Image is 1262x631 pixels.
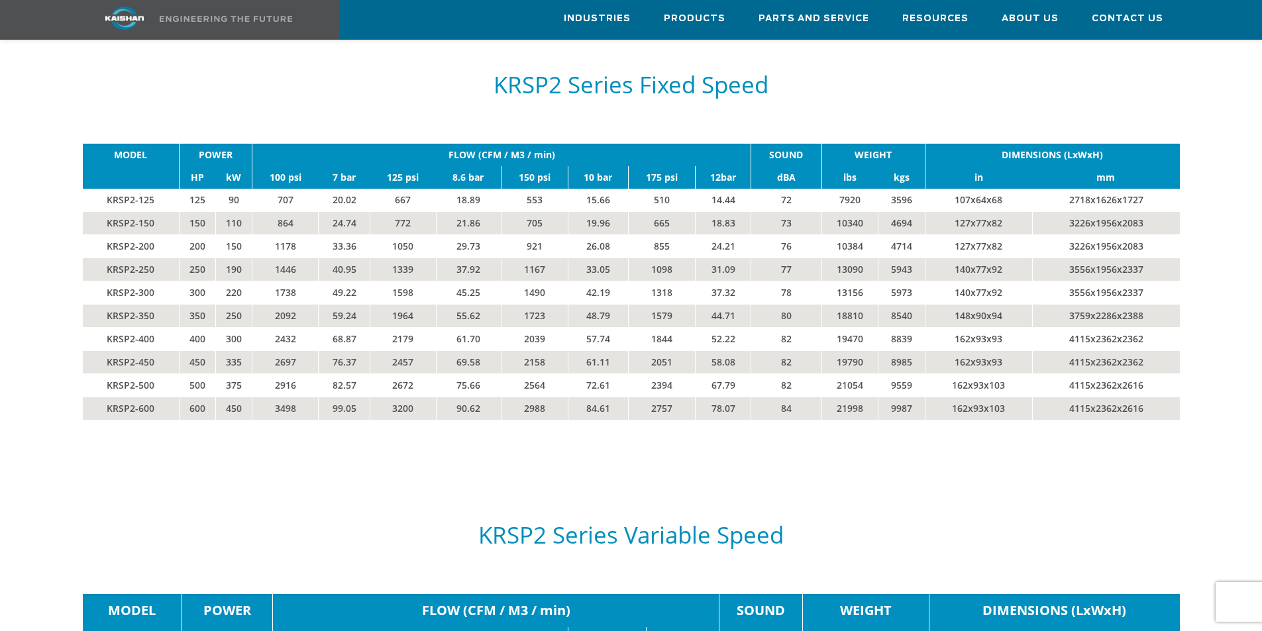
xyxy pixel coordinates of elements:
td: 175 psi [629,166,696,189]
td: 127x77x82 [925,234,1032,258]
td: 2051 [629,350,696,373]
td: 3226x1956x2083 [1032,211,1179,234]
td: 10384 [821,234,878,258]
td: 69.58 [436,350,501,373]
td: 21.86 [436,211,501,234]
td: 72.61 [568,373,628,397]
td: 250 [179,258,215,281]
td: 59.24 [319,304,370,327]
td: 162x93x103 [925,373,1032,397]
td: 44.71 [696,304,751,327]
td: 450 [216,397,252,420]
td: 3498 [252,397,319,420]
td: 8985 [878,350,925,373]
td: 864 [252,211,319,234]
td: 82 [751,373,821,397]
td: 4115x2362x2362 [1032,350,1179,373]
td: 84.61 [568,397,628,420]
td: 75.66 [436,373,501,397]
td: 52.22 [696,327,751,350]
td: 84 [751,397,821,420]
td: 10340 [821,211,878,234]
td: 4115x2362x2362 [1032,327,1179,350]
td: 78.07 [696,397,751,420]
td: 2457 [370,350,436,373]
td: 2092 [252,304,319,327]
td: 19790 [821,350,878,373]
td: 8839 [878,327,925,350]
td: 300 [179,281,215,304]
td: 855 [629,234,696,258]
td: 48.79 [568,304,628,327]
td: 600 [179,397,215,420]
td: 58.08 [696,350,751,373]
td: 1579 [629,304,696,327]
span: Products [664,11,725,26]
td: 220 [216,281,252,304]
td: 12bar [696,166,751,189]
td: 7 bar [319,166,370,189]
td: 57.74 [568,327,628,350]
td: 300 [216,327,252,350]
td: 2672 [370,373,436,397]
td: 13156 [821,281,878,304]
h5: KRSP2 Series Variable Speed [83,522,1180,548]
td: 8.6 bar [436,166,501,189]
td: 99.05 [319,397,370,420]
td: KRSP2-500 [83,373,180,397]
a: Industries [564,1,631,36]
td: 1098 [629,258,696,281]
td: 37.32 [696,281,751,304]
td: 4115x2362x2616 [1032,373,1179,397]
td: 705 [501,211,568,234]
td: 61.70 [436,327,501,350]
td: 26.08 [568,234,628,258]
td: 772 [370,211,436,234]
td: 18.83 [696,211,751,234]
td: 2394 [629,373,696,397]
td: 1964 [370,304,436,327]
td: 1050 [370,234,436,258]
span: Parts and Service [759,11,869,26]
span: About Us [1002,11,1059,26]
td: MODEL [83,144,180,166]
td: 31.09 [696,258,751,281]
h5: KRSP2 Series Fixed Speed [83,72,1180,97]
td: 40.95 [319,258,370,281]
td: 82 [751,350,821,373]
td: WEIGHT [821,144,925,166]
td: 82.57 [319,373,370,397]
img: kaishan logo [75,7,174,30]
td: 90 [216,189,252,212]
td: FLOW (CFM / M3 / min) [273,594,719,627]
td: 14.44 [696,189,751,212]
td: 2039 [501,327,568,350]
td: 5943 [878,258,925,281]
td: 553 [501,189,568,212]
td: POWER [179,144,252,166]
td: 1167 [501,258,568,281]
a: About Us [1002,1,1059,36]
td: 2179 [370,327,436,350]
td: 10 bar [568,166,628,189]
td: KRSP2-600 [83,397,180,420]
td: 2697 [252,350,319,373]
td: 72 [751,189,821,212]
td: 350 [179,304,215,327]
td: POWER [182,594,273,627]
td: 150 [216,234,252,258]
td: 21054 [821,373,878,397]
td: KRSP2-350 [83,304,180,327]
td: 707 [252,189,319,212]
td: 8540 [878,304,925,327]
td: 80 [751,304,821,327]
td: 1723 [501,304,568,327]
td: KRSP2-250 [83,258,180,281]
td: 4714 [878,234,925,258]
td: 33.36 [319,234,370,258]
td: kW [216,166,252,189]
td: 20.02 [319,189,370,212]
td: lbs [821,166,878,189]
td: 400 [179,327,215,350]
td: 140x77x92 [925,258,1032,281]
